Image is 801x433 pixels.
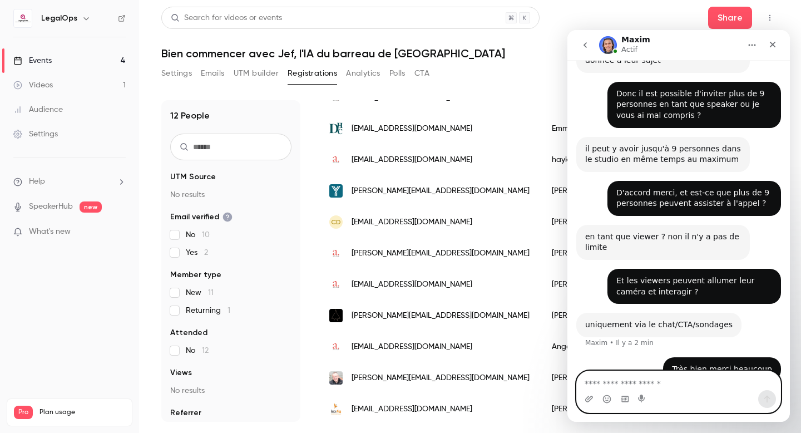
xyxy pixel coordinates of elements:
li: help-dropdown-opener [13,176,126,188]
span: No [186,345,209,356]
div: Search for videos or events [171,12,282,24]
span: UTM Source [170,171,216,183]
div: Videos [13,80,53,91]
div: en tant que viewer ? non il n'y a pas de limiteAdd reaction [9,195,182,230]
div: il peut y avoir jusqu'à 9 personnes dans le studio en même temps au maximumAdd reaction [9,107,182,142]
div: [PERSON_NAME] Schapira [541,175,681,206]
button: Sélectionneur de fichier gif [53,365,62,373]
button: Registrations [288,65,337,82]
div: D'accord merci, et est-ce que plus de 9 personnes peuvent assister à l'appel ? [40,151,214,186]
div: Maxim dit… [9,107,214,151]
div: uniquement via le chat/CTA/sondages [18,289,165,301]
img: avocat.be [329,340,343,353]
span: [EMAIL_ADDRESS][DOMAIN_NAME] [352,123,472,135]
span: Member type [170,269,221,281]
div: user dit… [9,151,214,195]
img: legalex.be [329,371,343,385]
img: concordes.be [329,309,343,322]
div: Et les viewers peuvent allumer leur caméra et interagir ? [49,245,205,267]
span: No [186,229,210,240]
span: [PERSON_NAME][EMAIL_ADDRESS][DOMAIN_NAME] [352,310,530,322]
button: UTM builder [234,65,279,82]
span: [EMAIL_ADDRESS][DOMAIN_NAME] [352,341,472,353]
span: [EMAIL_ADDRESS][DOMAIN_NAME] [352,154,472,166]
div: Très bien merci beaucoup [96,327,214,352]
div: il peut y avoir jusqu'à 9 personnes dans le studio en même temps au maximum [18,114,174,135]
span: Referrer [170,407,201,419]
span: Help [29,176,45,188]
div: Donc il est possible d'inviter plus de 9 personnes en tant que speaker ou je vous ai mal compris ? [49,58,205,91]
div: [PERSON_NAME] Lemaître [541,238,681,269]
div: Maxim dit… [9,195,214,239]
div: Audience [13,104,63,115]
div: [PERSON_NAME] DURON [541,269,681,300]
button: Sélectionneur d’emoji [35,365,44,373]
h1: 12 People [170,109,210,122]
div: Events [13,55,52,66]
div: Et les viewers peuvent allumer leur caméra et interagir ? [40,239,214,274]
iframe: Intercom live chat [567,30,790,422]
h6: LegalOps [41,13,77,24]
span: Attended [170,327,207,338]
span: 11 [208,289,214,297]
div: [PERSON_NAME] Depoorter [541,206,681,238]
div: user dit… [9,52,214,107]
img: LegalOps [14,9,32,27]
button: Télécharger la pièce jointe [17,365,26,373]
textarea: Envoyer un message... [9,341,213,360]
span: CD [331,217,341,227]
div: en tant que viewer ? non il n'y a pas de limite [18,201,174,223]
button: Polls [389,65,406,82]
button: Share [708,7,752,29]
div: [PERSON_NAME] De Nys [541,300,681,331]
div: [PERSON_NAME] GOUZEE [541,362,681,393]
span: Email verified [170,211,233,223]
img: lex4u.com [329,402,343,416]
span: 12 [202,347,209,355]
img: avocat.be [329,247,343,260]
span: 1 [228,307,230,314]
span: [EMAIL_ADDRESS][DOMAIN_NAME] [352,404,472,415]
span: Pro [14,406,33,419]
iframe: Noticeable Trigger [112,227,126,237]
button: Settings [161,65,192,82]
button: CTA [414,65,429,82]
p: No results [170,385,291,396]
img: avocat.be [329,278,343,291]
span: [EMAIL_ADDRESS][DOMAIN_NAME] [352,279,472,291]
span: Yes [186,247,208,258]
img: avocat.be [329,153,343,166]
span: [PERSON_NAME][EMAIL_ADDRESS][DOMAIN_NAME] [352,372,530,384]
div: Emmanuelle van helleputte [541,113,681,144]
div: hayko abramian [541,144,681,175]
span: new [80,201,102,213]
div: Angèle Perignon [PERSON_NAME] [541,331,681,362]
span: [PERSON_NAME][EMAIL_ADDRESS][DOMAIN_NAME] [352,248,530,259]
a: SpeakerHub [29,201,73,213]
img: yelaw.be [329,184,343,198]
div: uniquement via le chat/CTA/sondagesMaxim • Il y a 2 minAdd reaction [9,283,174,307]
div: Settings [13,129,58,140]
button: Envoyer un message… [191,360,209,378]
div: user dit… [9,239,214,283]
div: Très bien merci beaucoup [105,334,205,345]
button: Analytics [346,65,380,82]
span: Views [170,367,192,378]
div: user dit… [9,327,214,365]
button: Start recording [71,365,80,373]
h1: Bien commencer avec Jef, l'IA du barreau de [GEOGRAPHIC_DATA] [161,47,779,60]
div: Maxim • Il y a 2 min [18,309,86,316]
span: 2 [204,249,208,257]
img: dhdc.be [329,122,343,135]
div: Maxim dit… [9,283,214,327]
button: Emails [201,65,224,82]
div: [PERSON_NAME] Dechamps [541,393,681,425]
div: D'accord merci, et est-ce que plus de 9 personnes peuvent assister à l'appel ? [49,158,205,179]
span: Plan usage [39,408,125,417]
